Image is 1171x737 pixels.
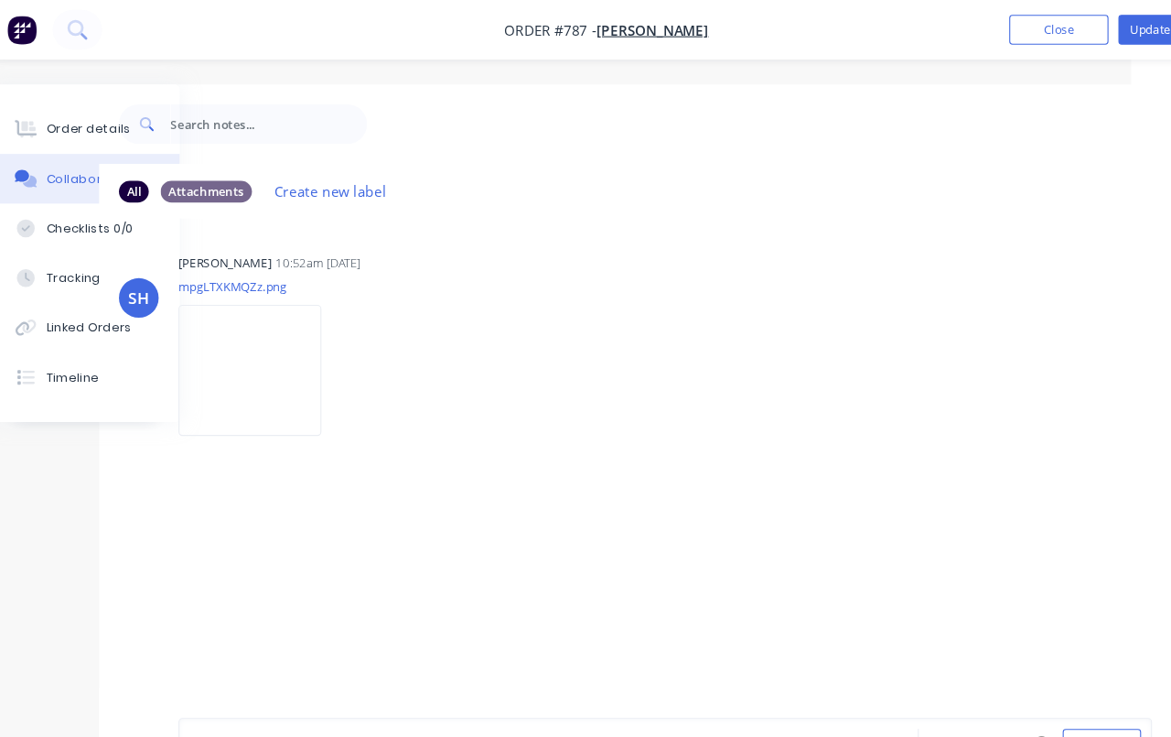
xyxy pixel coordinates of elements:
[70,111,147,127] div: Order details
[18,279,192,325] button: Linked Orders
[18,233,192,279] button: Tracking
[70,202,150,219] div: Checklists 0/0
[957,14,1048,41] button: Close
[136,167,164,187] div: All
[975,675,997,697] button: ☺
[491,19,576,37] span: Order #787 -
[281,234,360,251] div: 10:52am [DATE]
[70,157,142,173] div: Collaborate
[145,264,165,286] div: SH
[576,19,680,37] a: [PERSON_NAME]
[70,340,118,356] div: Timeline
[70,248,120,265] div: Tracking
[191,234,277,251] div: [PERSON_NAME]
[191,256,341,272] p: mpgLTXKMQZz.png
[184,96,365,133] input: Search notes...
[33,14,60,41] img: Factory
[1058,14,1149,41] button: Update Order
[270,164,392,189] button: Create new label
[18,325,192,371] button: Timeline
[887,675,909,697] button: Aa
[18,142,192,188] button: Collaborate
[909,675,931,697] button: @
[18,188,192,233] button: Checklists 0/0
[70,294,148,310] div: Linked Orders
[175,167,259,187] div: Attachments
[18,96,192,142] button: Order details
[1006,672,1079,699] button: Send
